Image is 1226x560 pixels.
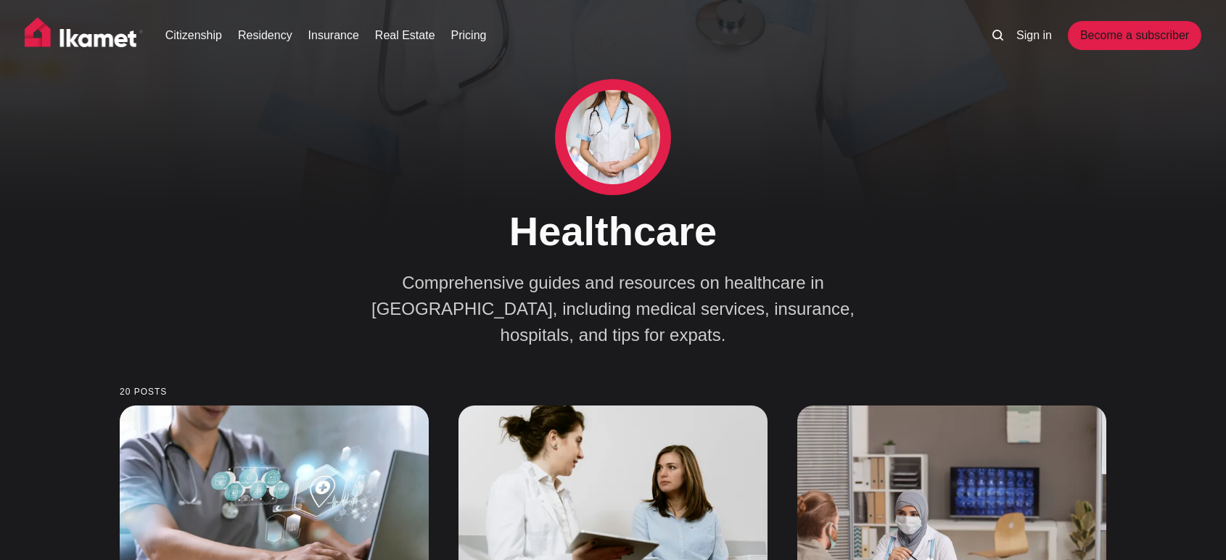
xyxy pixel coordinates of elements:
a: Residency [238,27,292,44]
a: Pricing [451,27,487,44]
h1: Healthcare [345,207,881,255]
small: 20 posts [120,387,1106,397]
a: Sign in [1016,27,1052,44]
a: Real Estate [375,27,435,44]
img: Ikamet home [25,17,144,54]
a: Insurance [308,27,359,44]
p: Comprehensive guides and resources on healthcare in [GEOGRAPHIC_DATA], including medical services... [359,270,867,348]
a: Become a subscriber [1068,21,1201,50]
img: Healthcare [566,90,660,184]
a: Citizenship [165,27,222,44]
